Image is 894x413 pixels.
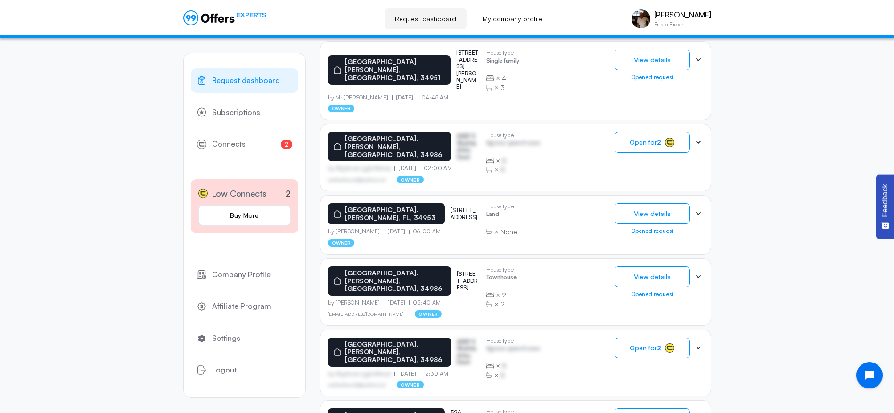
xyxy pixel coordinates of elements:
[345,135,446,158] p: [GEOGRAPHIC_DATA]. [PERSON_NAME], [GEOGRAPHIC_DATA], 34986
[500,227,517,237] span: None
[328,371,395,377] p: by Afgdsrwe Ljgjkdfsbvas
[657,138,661,146] strong: 2
[615,50,690,70] button: View details
[328,177,386,182] p: asdfasdfasasfd@asdfasd.asf
[394,165,420,172] p: [DATE]
[212,187,267,200] span: Low Connects
[486,132,541,139] p: House type
[500,165,505,174] span: B
[630,344,661,352] span: Open for
[394,371,420,377] p: [DATE]
[486,156,541,165] div: ×
[384,299,409,306] p: [DATE]
[486,338,541,344] p: House type
[212,332,240,345] span: Settings
[486,211,517,220] p: Land
[486,58,519,66] p: Single family
[615,338,690,358] button: Open for2
[500,83,505,92] span: 3
[502,74,506,83] span: 4
[212,364,237,376] span: Logout
[615,291,690,297] div: Opened request
[345,58,445,82] p: [GEOGRAPHIC_DATA][PERSON_NAME], [GEOGRAPHIC_DATA], 34951
[191,100,298,125] a: Subscriptions
[191,294,298,319] a: Affiliate Program
[281,140,292,149] span: 2
[502,290,506,300] span: 2
[183,10,267,25] a: EXPERTS
[191,68,298,93] a: Request dashboard
[486,371,541,380] div: ×
[409,228,441,235] p: 06:00 AM
[212,300,271,313] span: Affiliate Program
[198,205,291,226] a: Buy More
[328,311,404,317] a: [EMAIL_ADDRESS][DOMAIN_NAME]
[457,271,478,291] p: [STREET_ADDRESS]
[328,382,386,388] p: asdfasdfasasfd@asdfasd.asf
[409,299,441,306] p: 05:40 AM
[486,50,519,56] p: House type
[420,371,448,377] p: 12:30 AM
[456,50,478,90] p: [STREET_ADDRESS][PERSON_NAME]
[615,74,690,81] div: Opened request
[486,74,519,83] div: ×
[451,207,479,221] p: [STREET_ADDRESS]
[486,266,517,273] p: House type
[472,8,553,29] a: My company profile
[286,187,291,200] p: 2
[486,345,541,354] p: Agrwsv qwervf oiuns
[486,361,541,371] div: ×
[345,340,446,364] p: [GEOGRAPHIC_DATA]. [PERSON_NAME], [GEOGRAPHIC_DATA], 34986
[191,132,298,157] a: Connects2
[630,139,661,146] span: Open for
[615,132,690,153] button: Open for2
[615,203,690,224] button: View details
[191,263,298,287] a: Company Profile
[191,326,298,351] a: Settings
[615,266,690,287] button: View details
[632,9,650,28] img: scott markowitz
[328,105,355,112] p: owner
[212,74,280,87] span: Request dashboard
[384,228,409,235] p: [DATE]
[654,22,711,27] p: Estate Expert
[345,206,439,222] p: [GEOGRAPHIC_DATA]. [PERSON_NAME], FL, 34953
[486,165,541,174] div: ×
[328,239,355,247] p: owner
[345,269,446,293] p: [GEOGRAPHIC_DATA]. [PERSON_NAME], [GEOGRAPHIC_DATA], 34986
[615,228,690,234] div: Opened request
[212,107,260,119] span: Subscriptions
[191,358,298,382] button: Logout
[397,176,424,183] p: owner
[420,165,452,172] p: 02:00 AM
[212,138,246,150] span: Connects
[486,203,517,210] p: House type
[502,156,506,165] span: B
[328,228,384,235] p: by [PERSON_NAME]
[328,165,395,172] p: by Afgdsrwe Ljgjkdfsbvas
[500,299,505,309] span: 2
[486,290,517,300] div: ×
[876,174,894,239] button: Feedback - Show survey
[500,371,505,380] span: B
[212,269,271,281] span: Company Profile
[385,8,467,29] a: Request dashboard
[657,344,661,352] strong: 2
[457,339,478,366] p: ASDF S Sfasfdasfdas Dasd
[486,140,541,149] p: Agrwsv qwervf oiuns
[502,361,506,371] span: B
[328,94,392,101] p: by Mr [PERSON_NAME]
[881,184,889,217] span: Feedback
[418,94,449,101] p: 04:45 AM
[486,299,517,309] div: ×
[486,274,517,283] p: Townhouse
[392,94,418,101] p: [DATE]
[486,83,519,92] div: ×
[397,381,424,388] p: owner
[415,310,442,318] p: owner
[486,227,517,237] div: ×
[654,10,711,19] p: [PERSON_NAME]
[328,299,384,306] p: by [PERSON_NAME]
[457,133,478,160] p: ASDF S Sfasfdasfdas Dasd
[237,10,267,19] span: EXPERTS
